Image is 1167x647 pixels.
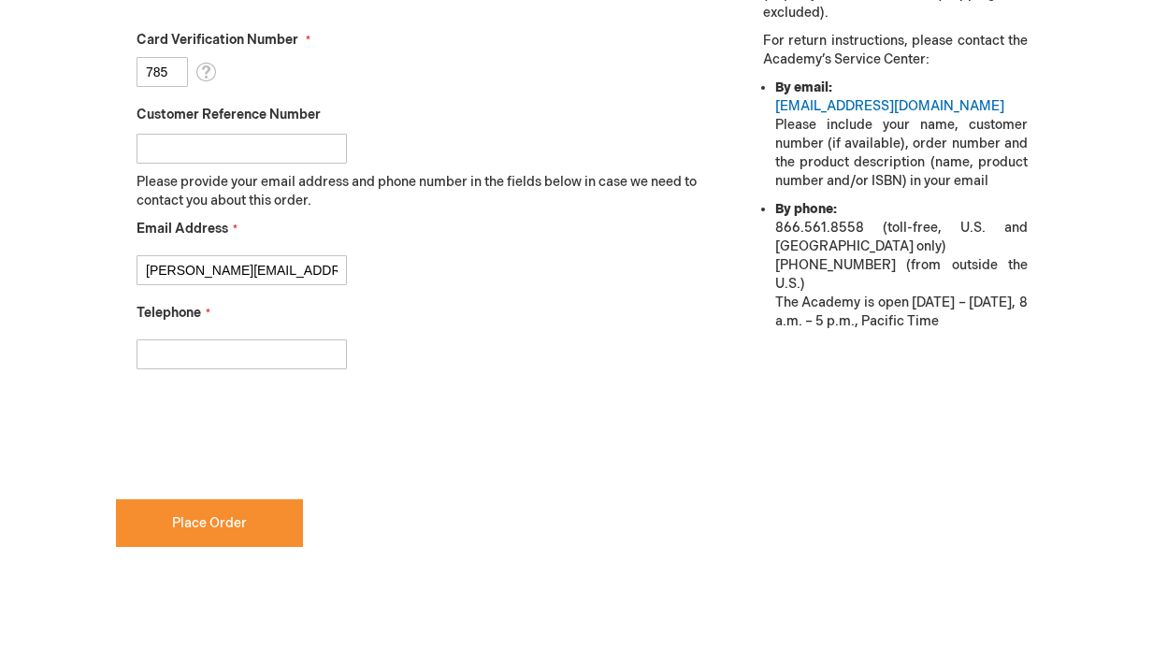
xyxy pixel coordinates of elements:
strong: By email: [775,79,832,95]
span: Card Verification Number [137,32,298,48]
p: Please provide your email address and phone number in the fields below in case we need to contact... [137,173,712,210]
button: Place Order [116,499,303,547]
span: Customer Reference Number [137,107,321,122]
strong: By phone: [775,201,837,217]
li: Please include your name, customer number (if available), order number and the product descriptio... [775,79,1028,191]
p: For return instructions, please contact the Academy’s Service Center: [763,32,1028,69]
input: Card Verification Number [137,57,188,87]
span: Email Address [137,221,228,237]
li: 866.561.8558 (toll-free, U.S. and [GEOGRAPHIC_DATA] only) [PHONE_NUMBER] (from outside the U.S.) ... [775,200,1028,331]
span: Place Order [172,515,247,531]
a: [EMAIL_ADDRESS][DOMAIN_NAME] [775,98,1004,114]
span: Telephone [137,305,201,321]
iframe: reCAPTCHA [116,399,400,472]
